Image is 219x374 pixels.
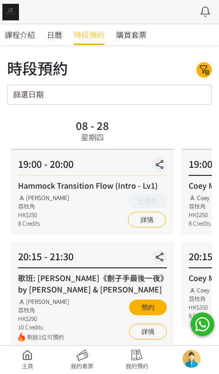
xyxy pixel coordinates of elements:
[18,157,167,176] div: 19:00 - 20:00
[189,202,210,210] div: 荔枝角
[18,306,69,314] div: 荔枝角
[18,202,69,210] div: 荔枝角
[18,180,167,191] div: Hammock Transition Flow (Intro - Lv1)
[74,24,104,45] a: 時段預約
[189,210,210,219] div: HK$250
[189,219,210,228] div: 8 Credits
[128,212,166,228] a: 詳情
[189,193,210,202] div: Coey
[116,29,146,40] span: 購買套票
[18,193,69,202] div: [PERSON_NAME]
[189,294,210,303] div: 荔枝角
[7,56,68,79] div: 時段預約
[18,210,69,219] div: HK$250
[128,193,167,208] button: 已預約
[18,323,69,331] div: 10 Credits
[129,300,167,315] button: 預約
[76,120,109,130] div: 08 - 28
[18,314,69,323] div: HK$290
[47,24,62,45] a: 日曆
[18,297,69,306] div: [PERSON_NAME]
[5,29,35,40] span: 課程介紹
[189,286,210,294] div: Coey
[18,249,167,268] div: 20:15 - 21:30
[7,85,212,105] input: 篩選日期
[74,29,104,40] span: 時段預約
[129,324,167,339] a: 詳情
[189,311,210,320] div: 8 Credits
[81,131,104,143] div: 星期四
[189,303,210,311] div: HK$250
[18,272,167,295] div: 歌班: [PERSON_NAME]《劊子手最後一夜》by [PERSON_NAME] & [PERSON_NAME]
[116,24,146,45] a: 購買套票
[18,333,25,342] img: fire.png
[47,29,62,40] span: 日曆
[27,333,69,342] span: 剩餘1位可預約
[18,219,69,228] div: 8 Credits
[5,24,35,45] a: 課程介紹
